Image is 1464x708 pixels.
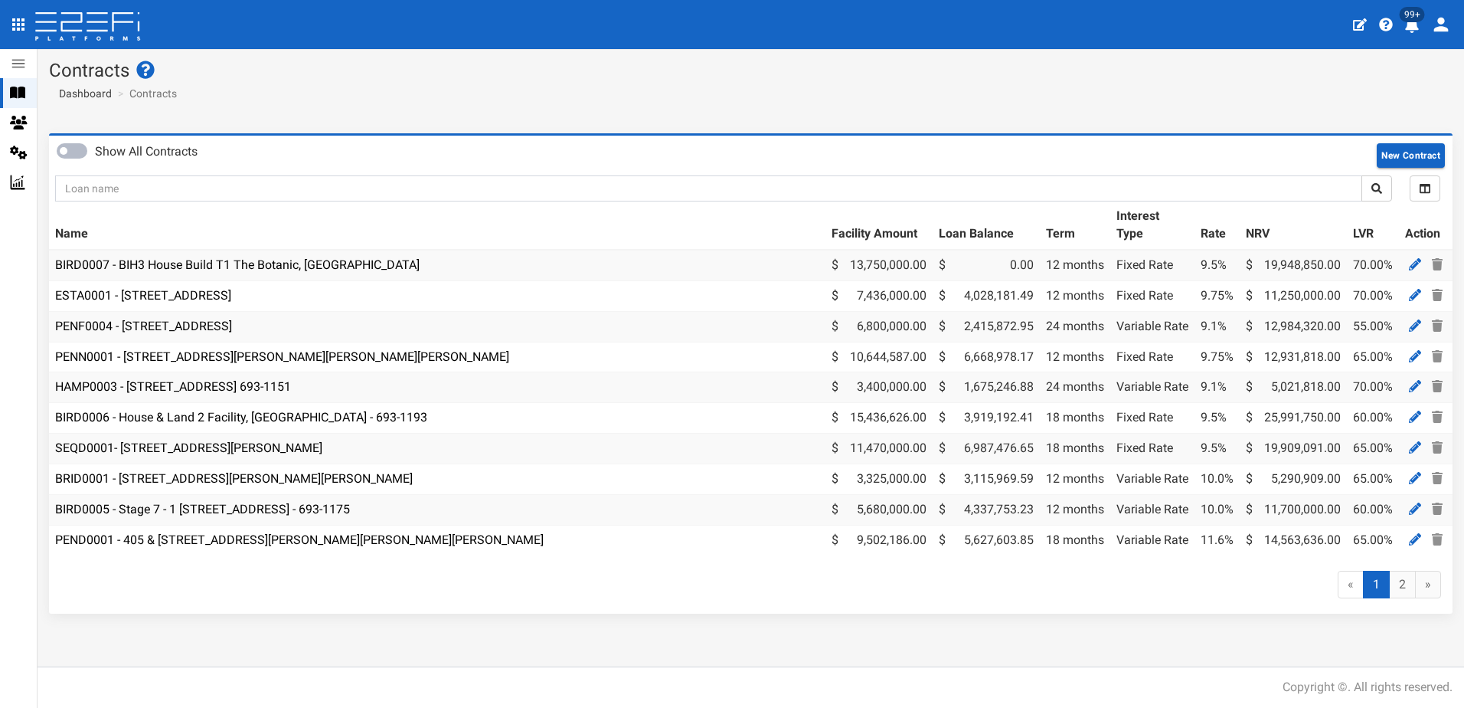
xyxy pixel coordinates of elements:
[55,349,509,364] a: PENN0001 - [STREET_ADDRESS][PERSON_NAME][PERSON_NAME][PERSON_NAME]
[1240,202,1347,250] th: NRV
[1110,464,1194,494] td: Variable Rate
[55,175,1362,202] input: Loan name
[933,525,1040,555] td: 5,627,603.85
[55,257,420,272] a: BIRD0007 - BIH3 House Build T1 The Botanic, [GEOGRAPHIC_DATA]
[825,342,933,372] td: 10,644,587.00
[1363,571,1390,599] span: 1
[1240,434,1347,464] td: 19,909,091.00
[1040,311,1110,342] td: 24 months
[1194,434,1240,464] td: 9.5%
[1283,679,1453,697] div: Copyright ©. All rights reserved.
[933,250,1040,280] td: 0.00
[1428,438,1446,457] a: Delete Contract
[1240,280,1347,311] td: 11,250,000.00
[1428,255,1446,274] a: Delete Contract
[55,319,232,333] a: PENF0004 - [STREET_ADDRESS]
[1110,403,1194,434] td: Fixed Rate
[1240,525,1347,555] td: 14,563,636.00
[933,280,1040,311] td: 4,028,181.49
[55,502,350,516] a: BIRD0005 - Stage 7 - 1 [STREET_ADDRESS] - 693-1175
[1194,464,1240,494] td: 10.0%
[825,403,933,434] td: 15,436,626.00
[1347,342,1399,372] td: 65.00%
[1040,525,1110,555] td: 18 months
[933,342,1040,372] td: 6,668,978.17
[933,403,1040,434] td: 3,919,192.41
[1194,342,1240,372] td: 9.75%
[1428,408,1446,427] a: Delete Contract
[933,311,1040,342] td: 2,415,872.95
[933,372,1040,403] td: 1,675,246.88
[825,494,933,525] td: 5,680,000.00
[1347,434,1399,464] td: 65.00%
[825,434,933,464] td: 11,470,000.00
[53,86,112,101] a: Dashboard
[1338,571,1364,599] span: «
[1110,494,1194,525] td: Variable Rate
[1240,372,1347,403] td: 5,021,818.00
[825,202,933,250] th: Facility Amount
[55,410,427,424] a: BIRD0006 - House & Land 2 Facility, [GEOGRAPHIC_DATA] - 693-1193
[55,471,413,486] a: BRID0001 - [STREET_ADDRESS][PERSON_NAME][PERSON_NAME]
[1347,250,1399,280] td: 70.00%
[1347,494,1399,525] td: 60.00%
[933,202,1040,250] th: Loan Balance
[1428,347,1446,366] a: Delete Contract
[933,464,1040,494] td: 3,115,969.59
[1110,280,1194,311] td: Fixed Rate
[1347,280,1399,311] td: 70.00%
[825,372,933,403] td: 3,400,000.00
[1110,525,1194,555] td: Variable Rate
[1110,434,1194,464] td: Fixed Rate
[55,533,544,547] a: PEND0001 - 405 & [STREET_ADDRESS][PERSON_NAME][PERSON_NAME][PERSON_NAME]
[825,311,933,342] td: 6,800,000.00
[1194,372,1240,403] td: 9.1%
[1110,250,1194,280] td: Fixed Rate
[1194,250,1240,280] td: 9.5%
[1110,202,1194,250] th: Interest Type
[1240,342,1347,372] td: 12,931,818.00
[1428,316,1446,336] a: Delete Contract
[55,441,322,455] a: SEQD0001- [STREET_ADDRESS][PERSON_NAME]
[49,61,1453,80] h1: Contracts
[114,86,177,101] li: Contracts
[1240,250,1347,280] td: 19,948,850.00
[55,379,291,394] a: HAMP0003 - [STREET_ADDRESS] 693-1151
[1110,372,1194,403] td: Variable Rate
[1194,311,1240,342] td: 9.1%
[933,494,1040,525] td: 4,337,753.23
[1240,403,1347,434] td: 25,991,750.00
[1040,403,1110,434] td: 18 months
[1347,311,1399,342] td: 55.00%
[1040,372,1110,403] td: 24 months
[1389,571,1416,599] a: 2
[1415,571,1441,599] a: »
[1428,530,1446,549] a: Delete Contract
[1347,464,1399,494] td: 65.00%
[1347,202,1399,250] th: LVR
[1428,286,1446,305] a: Delete Contract
[1194,202,1240,250] th: Rate
[825,280,933,311] td: 7,436,000.00
[1040,250,1110,280] td: 12 months
[95,143,198,161] label: Show All Contracts
[1194,280,1240,311] td: 9.75%
[1194,494,1240,525] td: 10.0%
[1399,202,1453,250] th: Action
[1347,525,1399,555] td: 65.00%
[1040,280,1110,311] td: 12 months
[49,202,825,250] th: Name
[1428,500,1446,519] a: Delete Contract
[1040,464,1110,494] td: 12 months
[1110,342,1194,372] td: Fixed Rate
[1377,143,1445,168] button: New Contract
[1428,377,1446,396] a: Delete Contract
[825,464,933,494] td: 3,325,000.00
[1428,469,1446,488] a: Delete Contract
[1347,403,1399,434] td: 60.00%
[825,525,933,555] td: 9,502,186.00
[1194,525,1240,555] td: 11.6%
[1347,372,1399,403] td: 70.00%
[1040,434,1110,464] td: 18 months
[1040,202,1110,250] th: Term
